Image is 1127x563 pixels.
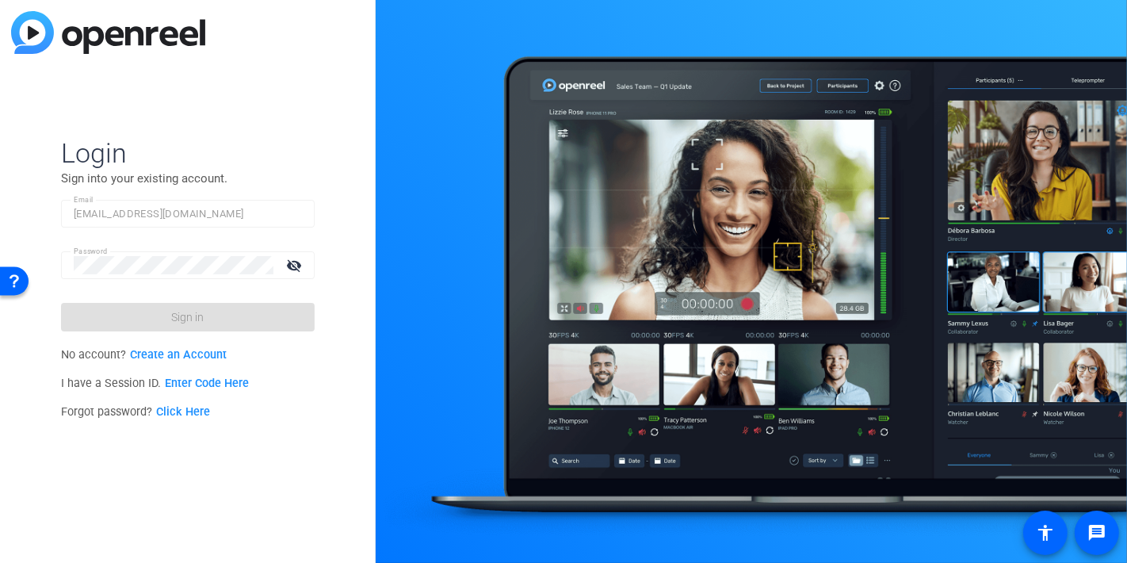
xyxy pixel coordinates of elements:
[1036,523,1055,542] mat-icon: accessibility
[61,405,210,419] span: Forgot password?
[74,196,94,205] mat-label: Email
[61,348,227,362] span: No account?
[277,254,315,277] mat-icon: visibility_off
[61,170,315,187] p: Sign into your existing account.
[61,377,249,390] span: I have a Session ID.
[74,205,302,224] input: Enter Email Address
[61,136,315,170] span: Login
[156,405,210,419] a: Click Here
[74,247,108,256] mat-label: Password
[1087,523,1106,542] mat-icon: message
[165,377,249,390] a: Enter Code Here
[130,348,227,362] a: Create an Account
[11,11,205,54] img: blue-gradient.svg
